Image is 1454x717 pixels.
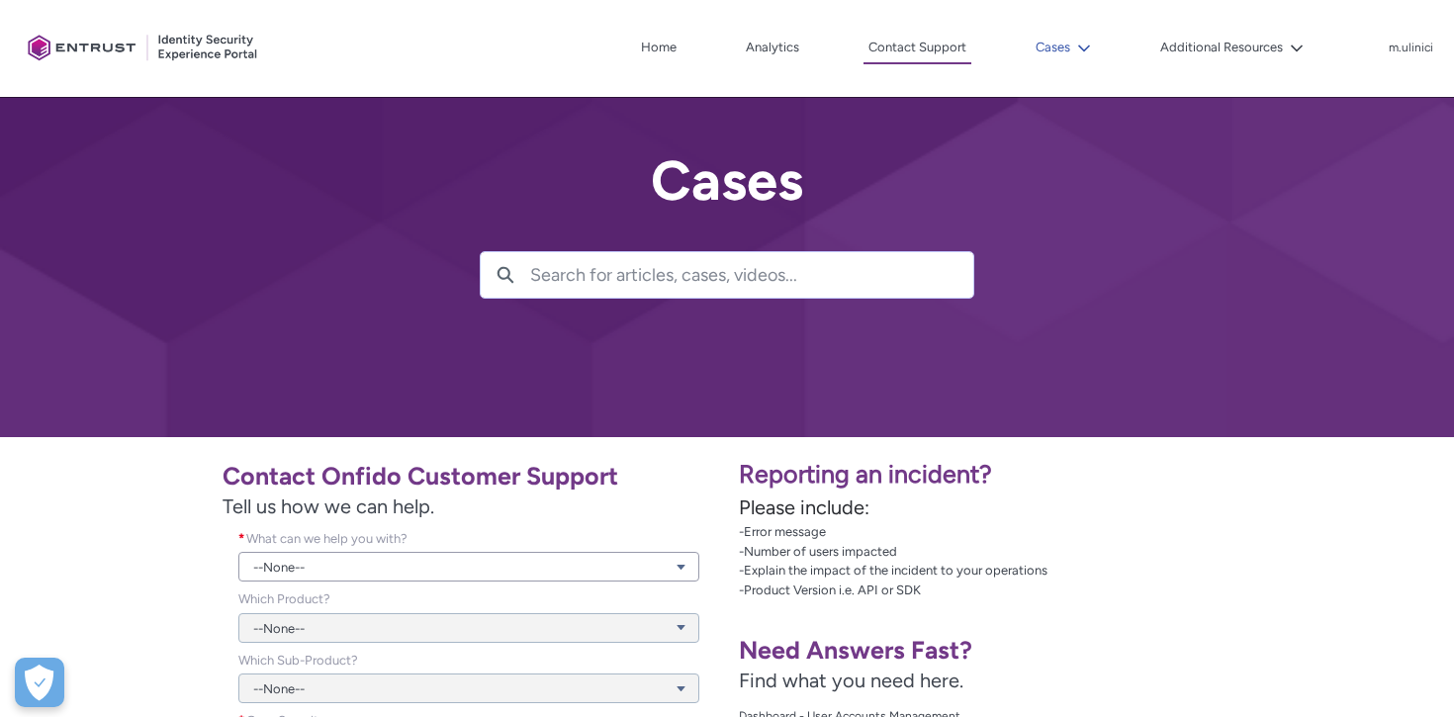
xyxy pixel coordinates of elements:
[739,635,1231,666] h1: Need Answers Fast?
[741,33,804,62] a: Analytics, opens in new tab
[223,492,715,521] span: Tell us how we can help.
[739,522,1442,599] p: -Error message -Number of users impacted -Explain the impact of the incident to your operations -...
[481,252,530,298] button: Search
[238,529,246,549] span: required
[246,531,408,546] span: What can we help you with?
[863,33,971,64] a: Contact Support
[480,150,974,212] h2: Cases
[739,669,963,692] span: Find what you need here.
[636,33,682,62] a: Home
[223,461,715,492] h1: Contact Onfido Customer Support
[739,493,1442,522] p: Please include:
[238,552,699,582] a: --None--
[15,658,64,707] div: Cookie Preferences
[238,653,358,668] span: Which Sub-Product?
[1155,33,1309,62] button: Additional Resources
[1389,42,1433,55] p: m.ulinici
[530,252,973,298] input: Search for articles, cases, videos...
[1031,33,1096,62] button: Cases
[15,658,64,707] button: Open Preferences
[1388,37,1434,56] button: User Profile m.ulinici
[739,456,1442,493] p: Reporting an incident?
[238,591,330,606] span: Which Product?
